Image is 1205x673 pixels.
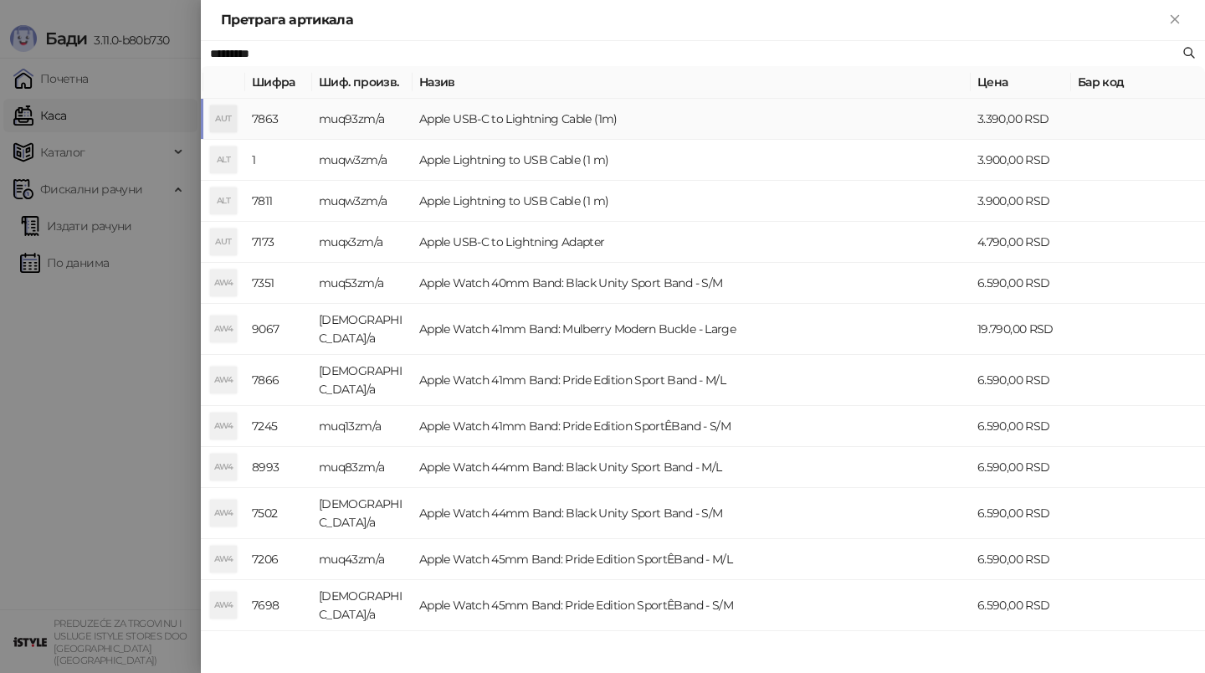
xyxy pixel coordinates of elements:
td: 6.590,00 RSD [971,488,1071,539]
td: 6.590,00 RSD [971,580,1071,631]
div: AUT [210,105,237,132]
td: [DEMOGRAPHIC_DATA]/a [312,488,413,539]
div: AW4 [210,413,237,439]
td: 3.900,00 RSD [971,140,1071,181]
th: Шифра [245,66,312,99]
td: Apple Watch 45mm Band: Pride Edition SportÊBand - M/L [413,539,971,580]
td: muqx3zm/a [312,222,413,263]
td: 6.590,00 RSD [971,406,1071,447]
div: Претрага артикала [221,10,1165,30]
td: 7866 [245,355,312,406]
td: Apple Watch 44mm Band: Black Unity Sport Band - M/L [413,447,971,488]
td: Apple Watch 44mm Band: Black Unity Sport Band - S/M [413,488,971,539]
div: AW4 [210,454,237,480]
td: 6.590,00 RSD [971,355,1071,406]
td: muq13zm/a [312,406,413,447]
td: muq43zm/a [312,539,413,580]
td: Apple Watch 41mm Band: Pride Edition SportÊBand - S/M [413,406,971,447]
td: 3.390,00 RSD [971,99,1071,140]
div: AW4 [210,270,237,296]
td: [DEMOGRAPHIC_DATA]/a [312,580,413,631]
td: muq93zm/a [312,99,413,140]
div: ALT [210,188,237,214]
td: 4.790,00 RSD [971,222,1071,263]
td: 7811 [245,181,312,222]
div: AW4 [210,500,237,527]
td: 7351 [245,263,312,304]
td: 6.590,00 RSD [971,263,1071,304]
td: muq83zm/a [312,447,413,488]
th: Шиф. произв. [312,66,413,99]
th: Цена [971,66,1071,99]
td: 1 [245,140,312,181]
td: 7698 [245,580,312,631]
td: 6.590,00 RSD [971,447,1071,488]
td: 7863 [245,99,312,140]
td: Apple Watch 45mm Band: Pride Edition SportÊBand - S/M [413,580,971,631]
td: 7173 [245,222,312,263]
td: Apple Watch 41mm Band: Mulberry Modern Buckle - Large [413,304,971,355]
td: [DEMOGRAPHIC_DATA]/a [312,304,413,355]
td: Apple USB-C to Lightning Adapter [413,222,971,263]
th: Назив [413,66,971,99]
td: 8993 [245,447,312,488]
td: 7502 [245,488,312,539]
button: Close [1165,10,1185,30]
div: AW4 [210,592,237,619]
td: Apple Lightning to USB Cable (1 m) [413,140,971,181]
td: muqw3zm/a [312,140,413,181]
td: Apple Lightning to USB Cable (1 m) [413,181,971,222]
td: Apple Watch 41mm Band: Pride Edition Sport Band - M/L [413,355,971,406]
td: 6.590,00 RSD [971,539,1071,580]
div: AW4 [210,546,237,573]
div: AW4 [210,367,237,393]
td: Apple Watch 40mm Band: Black Unity Sport Band - S/M [413,263,971,304]
td: muq53zm/a [312,263,413,304]
td: Apple USB-C to Lightning Cable (1m) [413,99,971,140]
td: 3.900,00 RSD [971,181,1071,222]
div: AW4 [210,316,237,342]
div: AUT [210,229,237,255]
div: ALT [210,146,237,173]
td: muqw3zm/a [312,181,413,222]
td: 7206 [245,539,312,580]
td: [DEMOGRAPHIC_DATA]/a [312,355,413,406]
th: Бар код [1071,66,1205,99]
td: 19.790,00 RSD [971,304,1071,355]
td: 7245 [245,406,312,447]
td: 9067 [245,304,312,355]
